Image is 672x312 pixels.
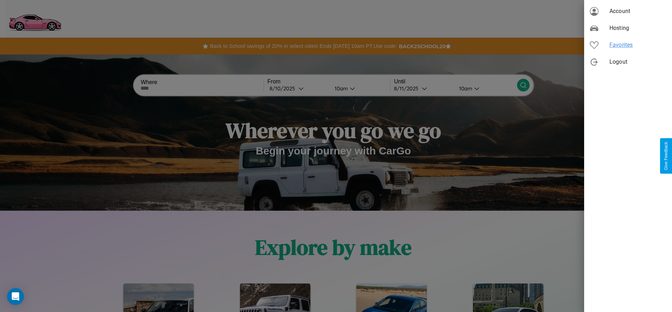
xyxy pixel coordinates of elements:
[609,58,666,66] span: Logout
[664,142,668,170] div: Give Feedback
[7,288,24,305] div: Open Intercom Messenger
[584,53,672,70] div: Logout
[609,7,666,15] span: Account
[609,24,666,32] span: Hosting
[584,37,672,53] div: Favorites
[584,20,672,37] div: Hosting
[584,3,672,20] div: Account
[609,41,666,49] span: Favorites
